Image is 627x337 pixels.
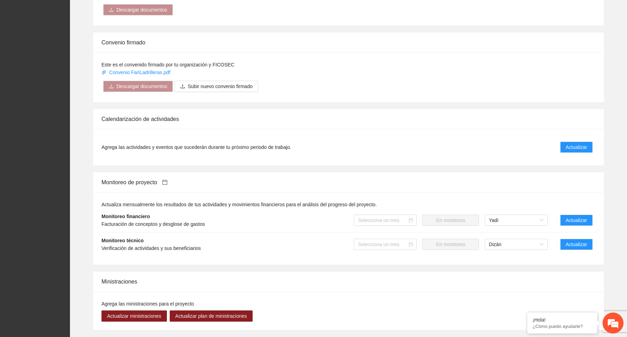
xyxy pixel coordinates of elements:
span: paper-clip [101,70,106,75]
div: Minimizar ventana de chat en vivo [115,3,132,20]
span: Descargar documentos [117,6,167,14]
span: download [109,7,114,13]
strong: Monitoreo financiero [101,214,150,219]
span: Agrega las actividades y eventos que sucederán durante tu próximo periodo de trabajo. [101,143,291,151]
span: Yadi [489,215,543,225]
button: Actualizar [560,215,593,226]
span: Verificación de actividades y sus beneficiarios [101,245,201,251]
span: Actualizar plan de ministraciones [175,312,247,320]
span: Actualizar ministraciones [107,312,161,320]
div: Monitoreo de proyecto [101,172,596,192]
span: Agrega las ministraciones para el proyecto [101,301,194,307]
button: Actualizar [560,239,593,250]
span: calendar [409,218,413,222]
div: Ministraciones [101,272,596,292]
span: Dizán [489,239,543,250]
div: Convenio firmado [101,33,596,52]
button: uploadSubir nuevo convenio firmado [175,81,258,92]
span: Actualizar [566,143,587,151]
p: ¿Cómo puedo ayudarte? [533,324,592,329]
span: Subir nuevo convenio firmado [188,83,253,90]
span: download [109,84,114,89]
button: Actualizar [560,142,593,153]
span: calendar [162,179,168,185]
span: Estamos en línea. [41,93,97,164]
span: Actualizar [566,216,587,224]
button: Actualizar ministraciones [101,310,167,322]
span: calendar [409,242,413,246]
span: Actualizar [566,241,587,248]
div: Calendarización de actividades [101,109,596,129]
button: downloadDescargar documentos [103,4,173,15]
span: uploadSubir nuevo convenio firmado [175,84,258,89]
button: Actualizar plan de ministraciones [170,310,253,322]
a: calendar [157,179,168,185]
textarea: Escriba su mensaje y pulse “Intro” [3,191,133,215]
span: Este es el convenido firmado por tu organización y FICOSEC [101,62,234,67]
strong: Monitoreo técnico [101,238,144,243]
a: Convenio FariLadrilleras.pdf [101,70,172,75]
span: Descargar documentos [117,83,167,90]
div: Chatee con nosotros ahora [36,36,118,45]
span: upload [180,84,185,89]
a: Actualizar plan de ministraciones [170,313,253,319]
a: Actualizar ministraciones [101,313,167,319]
div: ¡Hola! [533,317,592,323]
span: Facturación de conceptos y desglose de gastos [101,221,205,227]
button: downloadDescargar documentos [103,81,173,92]
span: Actualiza mensualmente los resultados de tus actividades y movimientos financieros para el anális... [101,202,377,207]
